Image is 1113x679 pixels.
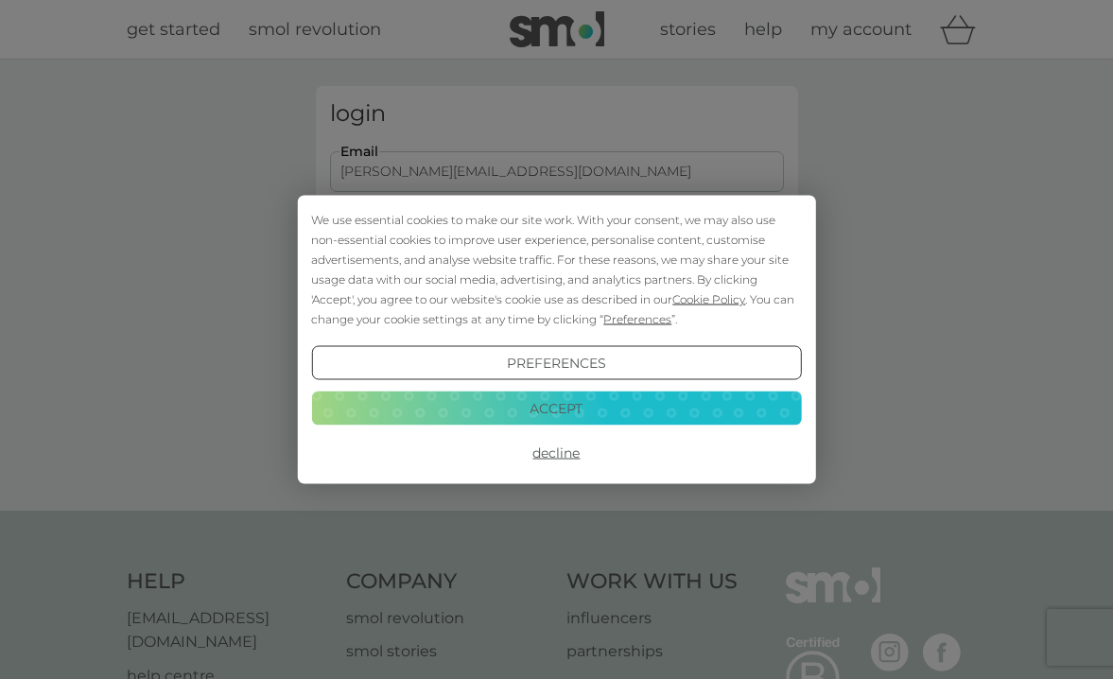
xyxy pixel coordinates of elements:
[311,391,801,425] button: Accept
[311,210,801,329] div: We use essential cookies to make our site work. With your consent, we may also use non-essential ...
[672,292,745,306] span: Cookie Policy
[297,196,815,484] div: Cookie Consent Prompt
[311,346,801,380] button: Preferences
[603,312,671,326] span: Preferences
[311,436,801,470] button: Decline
